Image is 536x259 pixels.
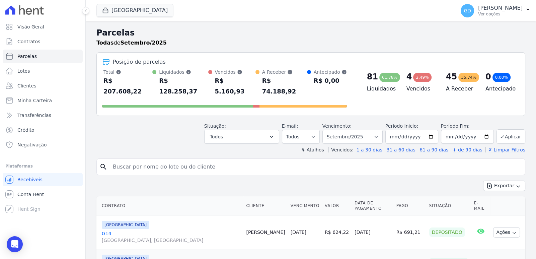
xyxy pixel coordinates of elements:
[471,196,490,215] th: E-mail
[243,215,288,249] td: [PERSON_NAME]
[96,40,114,46] strong: Todas
[455,1,536,20] button: GD [PERSON_NAME] Ver opções
[483,181,525,191] button: Exportar
[3,109,83,122] a: Transferências
[3,138,83,151] a: Negativação
[17,68,30,74] span: Lotes
[17,23,44,30] span: Visão Geral
[159,69,208,75] div: Liquidados
[386,147,415,152] a: 31 a 60 dias
[453,147,482,152] a: + de 90 dias
[17,38,40,45] span: Contratos
[446,85,475,93] h4: A Receber
[322,123,352,129] label: Vencimento:
[3,173,83,186] a: Recebíveis
[314,69,347,75] div: Antecipado
[413,73,431,82] div: 2,49%
[96,196,243,215] th: Contrato
[406,85,435,93] h4: Vencidos
[3,188,83,201] a: Conta Hent
[441,123,494,130] label: Período Fim:
[3,50,83,63] a: Parcelas
[17,53,37,60] span: Parcelas
[394,215,427,249] td: R$ 691,21
[352,196,394,215] th: Data de Pagamento
[478,11,523,17] p: Ver opções
[485,85,514,93] h4: Antecipado
[17,141,47,148] span: Negativação
[113,58,166,66] div: Posição de parcelas
[17,97,52,104] span: Minha Carteira
[464,8,471,13] span: GD
[3,35,83,48] a: Contratos
[291,230,306,235] a: [DATE]
[385,123,418,129] label: Período Inicío:
[204,123,226,129] label: Situação:
[17,112,51,119] span: Transferências
[288,196,322,215] th: Vencimento
[322,196,352,215] th: Valor
[419,147,448,152] a: 61 a 90 dias
[492,73,511,82] div: 0,00%
[17,82,36,89] span: Clientes
[314,75,347,86] div: R$ 0,00
[262,75,307,97] div: R$ 74.188,92
[210,133,223,141] span: Todos
[357,147,382,152] a: 1 a 30 dias
[99,163,107,171] i: search
[121,40,167,46] strong: Setembro/2025
[3,94,83,107] a: Minha Carteira
[367,71,378,82] div: 81
[379,73,400,82] div: 61,78%
[215,75,255,97] div: R$ 5.160,93
[485,147,525,152] a: ✗ Limpar Filtros
[3,79,83,92] a: Clientes
[427,196,471,215] th: Situação
[394,196,427,215] th: Pago
[96,4,173,17] button: [GEOGRAPHIC_DATA]
[102,237,241,244] span: [GEOGRAPHIC_DATA], [GEOGRAPHIC_DATA]
[17,191,44,198] span: Conta Hent
[103,75,152,97] div: R$ 207.608,22
[109,160,522,174] input: Buscar por nome do lote ou do cliente
[406,71,412,82] div: 4
[282,123,298,129] label: E-mail:
[159,75,208,97] div: R$ 128.258,37
[3,123,83,137] a: Crédito
[3,20,83,34] a: Visão Geral
[215,69,255,75] div: Vencidos
[7,236,23,252] div: Open Intercom Messenger
[17,127,34,133] span: Crédito
[243,196,288,215] th: Cliente
[102,221,149,229] span: [GEOGRAPHIC_DATA]
[5,162,80,170] div: Plataformas
[496,129,525,144] button: Aplicar
[17,176,43,183] span: Recebíveis
[3,64,83,78] a: Lotes
[446,71,457,82] div: 45
[96,39,167,47] p: de
[328,147,354,152] label: Vencidos:
[96,27,525,39] h2: Parcelas
[352,215,394,249] td: [DATE]
[485,71,491,82] div: 0
[322,215,352,249] td: R$ 624,22
[429,228,465,237] div: Depositado
[262,69,307,75] div: A Receber
[204,130,279,144] button: Todos
[367,85,396,93] h4: Liquidados
[458,73,479,82] div: 35,74%
[493,227,520,238] button: Ações
[478,5,523,11] p: [PERSON_NAME]
[102,230,241,244] a: G14[GEOGRAPHIC_DATA], [GEOGRAPHIC_DATA]
[301,147,324,152] label: ↯ Atalhos
[103,69,152,75] div: Total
